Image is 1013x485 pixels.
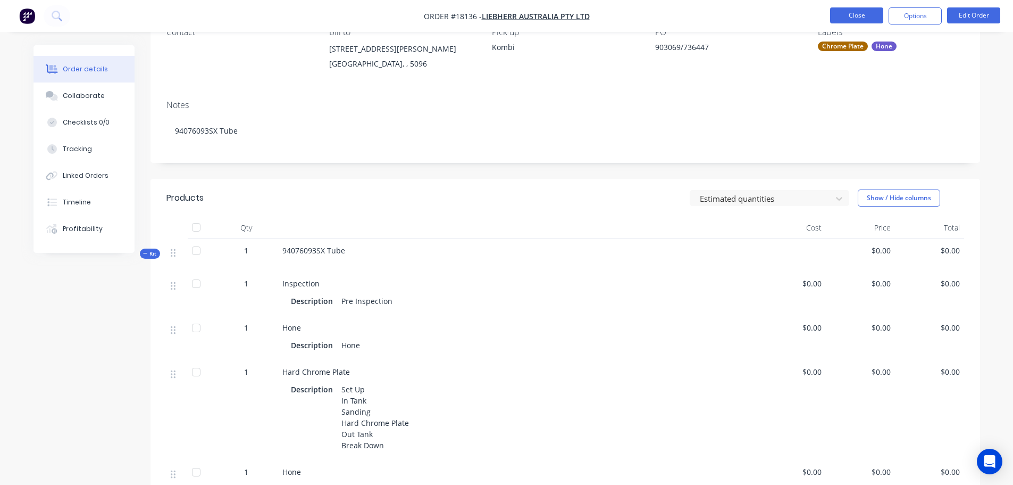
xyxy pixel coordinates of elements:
button: Edit Order [947,7,1000,23]
div: Total [895,217,964,239]
div: PO [655,27,801,37]
button: Close [830,7,883,23]
span: 1 [244,245,248,256]
div: [GEOGRAPHIC_DATA], , 5096 [329,56,475,71]
span: 1 [244,466,248,478]
div: Cost [757,217,826,239]
div: Price [826,217,895,239]
button: Checklists 0/0 [34,109,135,136]
div: Linked Orders [63,171,108,180]
a: Liebherr Australia Pty Ltd [482,11,590,21]
span: $0.00 [899,245,960,256]
span: $0.00 [761,322,822,333]
div: Order details [63,64,108,74]
div: Description [291,293,337,309]
span: $0.00 [899,466,960,478]
span: $0.00 [761,366,822,377]
div: Hone [337,338,364,353]
div: Profitability [63,224,103,234]
button: Order details [34,56,135,83]
span: 1 [244,366,248,377]
button: Collaborate [34,83,135,109]
div: Notes [166,100,964,110]
button: Linked Orders [34,162,135,189]
div: Set Up In Tank Sanding Hard Chrome Plate Out Tank Break Down [337,382,413,453]
div: Description [291,338,337,353]
span: $0.00 [830,366,891,377]
span: 94076093SX Tube [282,245,345,256]
span: $0.00 [899,366,960,377]
button: Tracking [34,136,135,162]
div: Qty [214,217,278,239]
div: Timeline [63,198,91,207]
span: Hone [282,323,301,333]
div: 903069/736447 [655,42,788,56]
span: $0.00 [899,322,960,333]
span: $0.00 [761,278,822,289]
span: Order #18136 - [424,11,482,21]
div: Pre Inspection [337,293,397,309]
div: [STREET_ADDRESS][PERSON_NAME][GEOGRAPHIC_DATA], , 5096 [329,42,475,76]
span: 1 [244,278,248,289]
span: $0.00 [830,245,891,256]
img: Factory [19,8,35,24]
button: Show / Hide columns [858,190,940,207]
div: Products [166,192,204,204]
span: Hard Chrome Plate [282,367,350,377]
button: Profitability [34,216,135,242]
button: Kit [140,249,160,259]
div: Tracking [63,144,92,154]
div: Pick up [492,27,638,37]
div: Kombi [492,42,638,53]
div: Bill to [329,27,475,37]
span: $0.00 [899,278,960,289]
div: Labels [818,27,964,37]
div: 94076093SX Tube [166,114,964,147]
span: Inspection [282,278,320,289]
button: Options [889,7,942,24]
span: $0.00 [761,466,822,478]
div: [STREET_ADDRESS][PERSON_NAME] [329,42,475,56]
span: 1 [244,322,248,333]
div: Checklists 0/0 [63,118,110,127]
button: Timeline [34,189,135,216]
span: Kit [143,250,157,258]
span: $0.00 [830,322,891,333]
span: $0.00 [830,278,891,289]
div: Description [291,382,337,397]
span: Hone [282,467,301,477]
div: Contact [166,27,312,37]
div: Hone [872,42,897,51]
div: Collaborate [63,91,105,101]
span: $0.00 [830,466,891,478]
div: Chrome Plate [818,42,868,51]
div: Open Intercom Messenger [977,449,1002,474]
